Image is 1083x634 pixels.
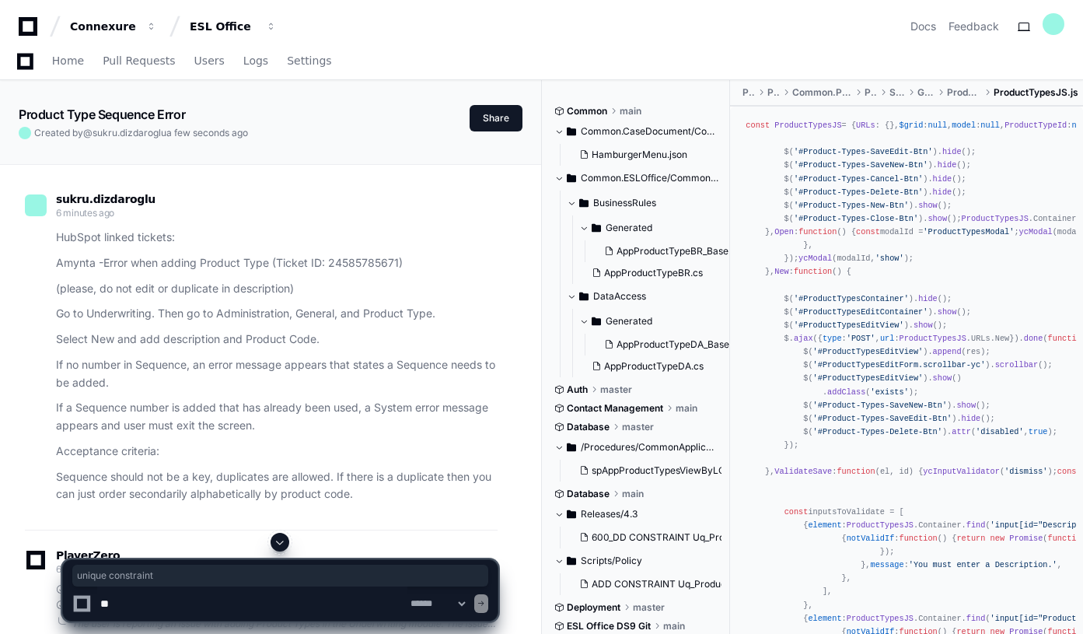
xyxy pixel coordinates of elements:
[794,187,923,197] span: '#Product-Types-Delete-Btn'
[1004,467,1047,476] span: 'dismiss'
[600,384,632,396] span: master
[774,227,794,236] span: Open
[567,191,732,215] button: BusinessRules
[995,360,1038,370] span: scrollbar
[554,119,719,144] button: Common.CaseDocument/Common.CaseDocument.WebUI/App_Data
[287,56,331,65] span: Settings
[942,147,962,156] span: hide
[592,149,687,161] span: HamburgerMenu.json
[56,280,498,298] p: (please, do not edit or duplicate in description)
[923,467,1000,476] span: ycInputValidator
[900,334,966,343] span: ProductTypesJS
[676,402,697,415] span: main
[606,222,652,234] span: Generated
[837,467,875,476] span: function
[813,427,942,436] span: '#Product-Types-Delete-Btn'
[93,127,166,138] span: sukru.dizdaroglu
[620,105,641,117] span: main
[1024,334,1043,343] span: done
[880,467,909,476] span: el, id
[573,460,722,482] button: spAppProductTypesViewByLOI.sql
[579,215,744,240] button: Generated
[573,527,722,548] button: 600_DD CONSTRAINT Uq_ProductTypeId_Sequence.sql
[918,294,938,303] span: hide
[952,427,971,436] span: attr
[579,194,589,212] svg: Directory
[585,262,735,284] button: AppProductTypeBR.cs
[917,86,935,99] span: General
[83,127,93,138] span: @
[794,267,832,276] span: function
[604,267,703,279] span: AppProductTypeBR.cs
[581,172,719,184] span: Common.ESLOffice/Common.ESLOffice.BusinessLogic
[470,105,522,131] button: Share
[914,321,933,330] span: show
[567,505,576,524] svg: Directory
[579,309,744,334] button: Generated
[938,307,957,317] span: show
[933,174,952,184] span: hide
[933,347,962,356] span: append
[952,121,976,130] span: model
[1019,227,1053,236] span: ycModal
[52,44,84,79] a: Home
[847,520,914,530] span: ProductTypesJS
[194,56,225,65] span: Users
[194,44,225,79] a: Users
[567,438,576,457] svg: Directory
[813,347,924,356] span: '#ProductTypesEditView'
[1004,121,1067,130] span: ProductTypeId
[579,287,589,306] svg: Directory
[871,387,909,397] span: 'exists'
[183,12,283,40] button: ESL Office
[56,468,498,504] p: Sequence should not be a key, duplicates are allowed. If there is a duplicate then you can just o...
[792,86,852,99] span: Common.Policy.WebUI
[746,121,770,130] span: const
[56,331,498,349] p: Select New and add description and Product Code.
[166,127,248,138] span: a few seconds ago
[784,507,809,517] span: const
[243,56,268,65] span: Logs
[592,531,837,544] span: 600_DD CONSTRAINT Uq_ProductTypeId_Sequence.sql
[794,201,909,210] span: '#Product-Types-New-Btn'
[77,569,484,582] span: unique constraint
[567,488,610,500] span: Database
[56,193,155,205] span: sukru.dizdaroglu
[593,197,656,209] span: BusinessRules
[243,44,268,79] a: Logs
[64,12,163,40] button: Connexure
[567,384,588,396] span: Auth
[794,174,923,184] span: '#Product-Types-Cancel-Btn'
[774,267,788,276] span: New
[856,227,880,236] span: const
[928,121,948,130] span: null
[622,488,644,500] span: main
[971,334,990,343] span: URLs
[103,44,175,79] a: Pull Requests
[980,121,1000,130] span: null
[190,19,257,34] div: ESL Office
[880,334,894,343] span: url
[554,435,719,460] button: /Procedures/CommonApplication
[1033,214,1076,223] span: Container
[567,421,610,433] span: Database
[865,86,877,99] span: Policy
[622,421,654,433] span: master
[554,502,719,527] button: Releases/4.3
[604,360,704,373] span: AppProductTypeDA.cs
[767,86,780,99] span: Policy
[947,86,981,99] span: ProductTypes
[813,414,952,423] span: '#Product-Types-SaveEdit-Btn'
[948,19,999,34] button: Feedback
[567,105,607,117] span: Common
[794,334,813,343] span: ajax
[581,441,719,454] span: /Procedures/CommonApplication
[794,321,904,330] span: '#ProductTypesEditView'
[606,315,652,328] span: Generated
[593,290,646,303] span: DataAccess
[928,214,947,223] span: show
[994,86,1078,99] span: ProductTypesJS.js
[56,305,498,323] p: Go to Underwriting. Then go to Administration, General, and Product Type.
[933,187,952,197] span: hide
[875,254,904,263] span: 'show'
